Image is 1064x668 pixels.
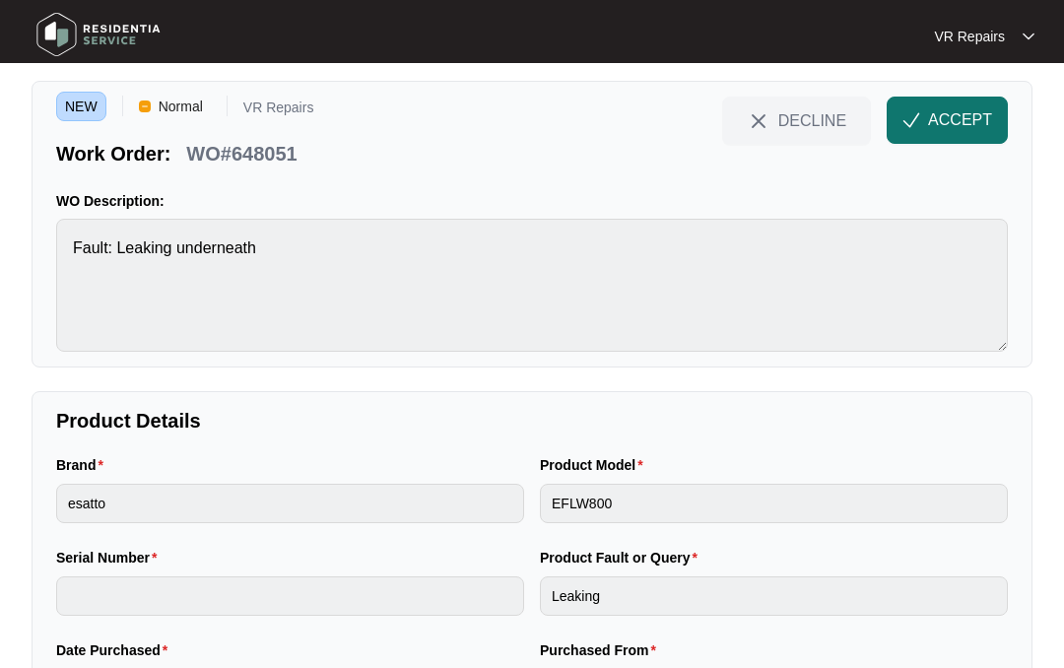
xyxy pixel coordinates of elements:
input: Product Model [540,484,1008,523]
img: Vercel Logo [139,100,151,112]
p: VR Repairs [934,27,1005,46]
span: NEW [56,92,106,121]
input: Product Fault or Query [540,576,1008,616]
label: Serial Number [56,548,165,568]
button: check-IconACCEPT [887,97,1008,144]
textarea: Fault: Leaking underneath [56,219,1008,352]
img: close-Icon [747,109,770,133]
span: Normal [151,92,211,121]
img: residentia service logo [30,5,167,64]
label: Product Model [540,455,651,475]
span: DECLINE [778,109,846,131]
p: Work Order: [56,140,170,167]
label: Product Fault or Query [540,548,705,568]
label: Brand [56,455,111,475]
p: VR Repairs [243,100,314,121]
input: Brand [56,484,524,523]
label: Purchased From [540,640,664,660]
label: Date Purchased [56,640,175,660]
button: close-IconDECLINE [722,97,871,144]
p: Product Details [56,407,1008,434]
img: dropdown arrow [1023,32,1034,41]
img: check-Icon [902,111,920,129]
span: ACCEPT [928,108,992,132]
p: WO#648051 [186,140,297,167]
p: WO Description: [56,191,1008,211]
input: Serial Number [56,576,524,616]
